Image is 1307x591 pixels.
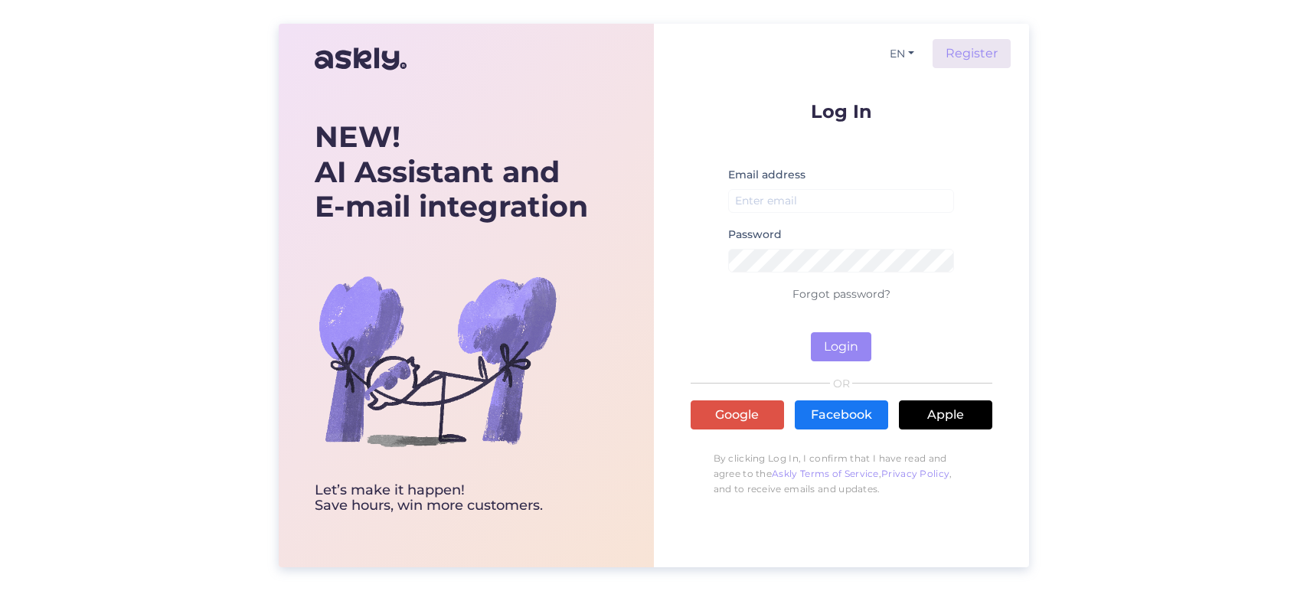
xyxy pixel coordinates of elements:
[728,189,955,213] input: Enter email
[795,400,888,429] a: Facebook
[691,102,992,121] p: Log In
[728,227,782,243] label: Password
[933,39,1011,68] a: Register
[315,119,400,155] b: NEW!
[315,119,588,224] div: AI Assistant and E-mail integration
[899,400,992,429] a: Apple
[315,41,407,77] img: Askly
[728,167,805,183] label: Email address
[792,287,890,301] a: Forgot password?
[315,483,588,514] div: Let’s make it happen! Save hours, win more customers.
[772,468,879,479] a: Askly Terms of Service
[884,43,920,65] button: EN
[830,378,852,389] span: OR
[691,400,784,429] a: Google
[811,332,871,361] button: Login
[881,468,949,479] a: Privacy Policy
[315,238,560,483] img: bg-askly
[691,443,992,504] p: By clicking Log In, I confirm that I have read and agree to the , , and to receive emails and upd...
